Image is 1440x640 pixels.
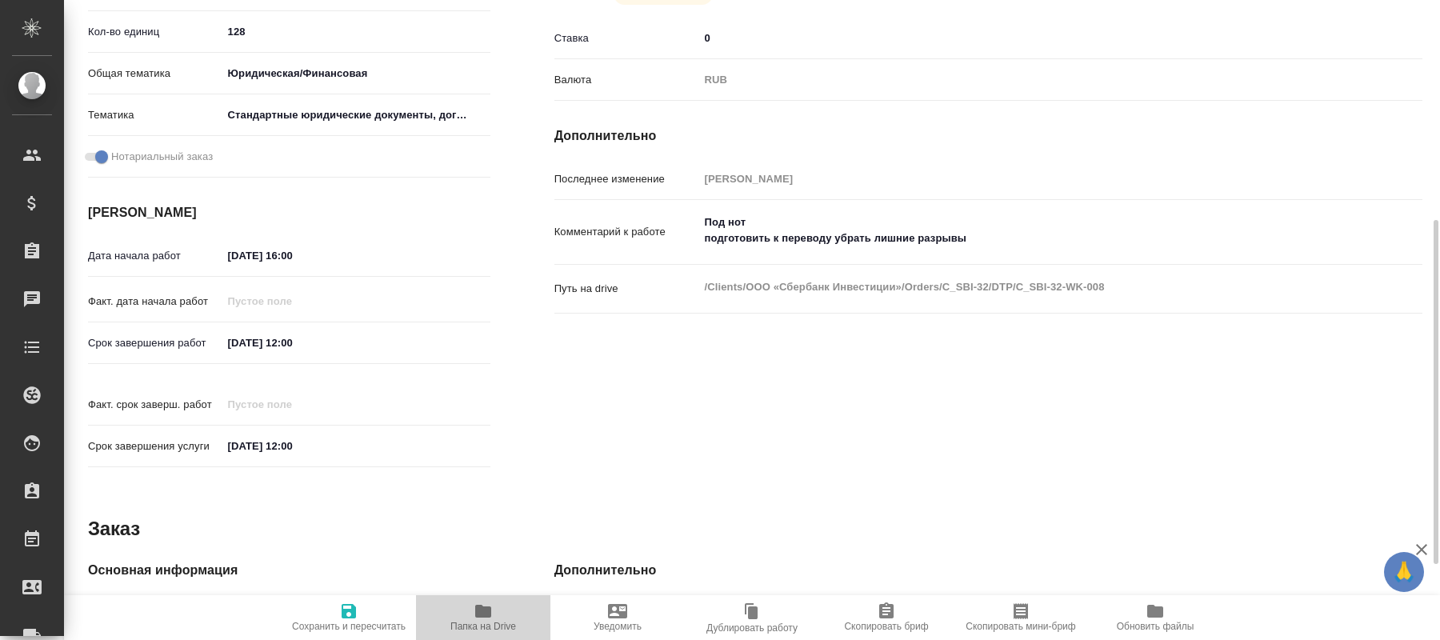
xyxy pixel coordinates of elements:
[685,595,819,640] button: Дублировать работу
[88,107,222,123] p: Тематика
[282,595,416,640] button: Сохранить и пересчитать
[222,434,362,458] input: ✎ Введи что-нибудь
[88,397,222,413] p: Факт. срок заверш. работ
[222,290,362,313] input: Пустое поле
[88,438,222,454] p: Срок завершения услуги
[554,72,699,88] p: Валюта
[292,621,406,632] span: Сохранить и пересчитать
[88,561,490,580] h4: Основная информация
[699,66,1350,94] div: RUB
[450,621,516,632] span: Папка на Drive
[594,621,642,632] span: Уведомить
[699,167,1350,190] input: Пустое поле
[222,393,362,416] input: Пустое поле
[706,622,798,634] span: Дублировать работу
[554,224,699,240] p: Комментарий к работе
[88,248,222,264] p: Дата начала работ
[554,281,699,297] p: Путь на drive
[699,274,1350,301] textarea: /Clients/ООО «Сбербанк Инвестиции»/Orders/C_SBI-32/DTP/C_SBI-32-WK-008
[222,102,490,129] div: Стандартные юридические документы, договоры, уставы
[554,561,1422,580] h4: Дополнительно
[1088,595,1222,640] button: Обновить файлы
[550,595,685,640] button: Уведомить
[966,621,1075,632] span: Скопировать мини-бриф
[954,595,1088,640] button: Скопировать мини-бриф
[416,595,550,640] button: Папка на Drive
[88,24,222,40] p: Кол-во единиц
[88,203,490,222] h4: [PERSON_NAME]
[222,60,490,87] div: Юридическая/Финансовая
[1117,621,1194,632] span: Обновить файлы
[88,294,222,310] p: Факт. дата начала работ
[554,126,1422,146] h4: Дополнительно
[554,30,699,46] p: Ставка
[88,516,140,542] h2: Заказ
[699,26,1350,50] input: ✎ Введи что-нибудь
[222,20,490,43] input: ✎ Введи что-нибудь
[88,66,222,82] p: Общая тематика
[222,244,362,267] input: ✎ Введи что-нибудь
[88,335,222,351] p: Срок завершения работ
[819,595,954,640] button: Скопировать бриф
[699,209,1350,252] textarea: Под нот подготовить к переводу убрать лишние разрывы
[222,331,362,354] input: ✎ Введи что-нибудь
[1390,555,1418,589] span: 🙏
[554,171,699,187] p: Последнее изменение
[1384,552,1424,592] button: 🙏
[111,149,213,165] span: Нотариальный заказ
[844,621,928,632] span: Скопировать бриф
